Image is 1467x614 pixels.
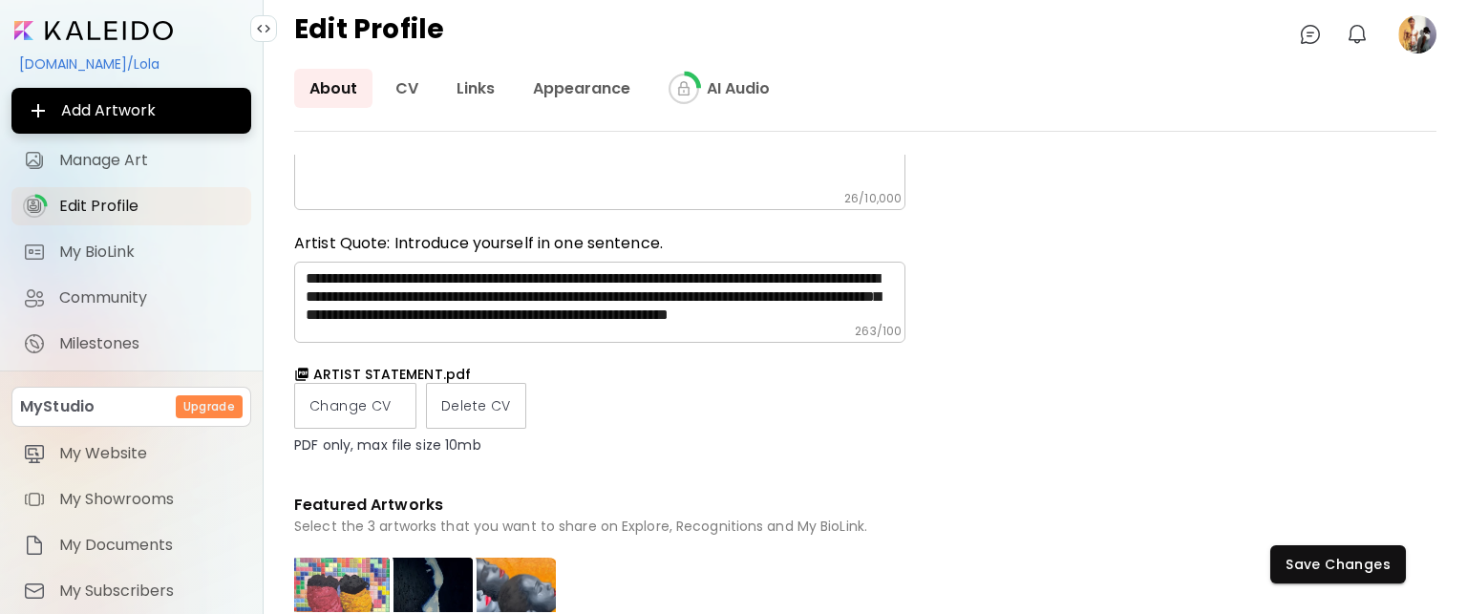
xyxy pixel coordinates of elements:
[59,444,240,463] span: My Website
[1346,23,1369,46] img: bellIcon
[380,69,434,108] a: CV
[11,325,251,363] a: completeMilestones iconMilestones
[313,366,471,383] h6: ARTIST STATEMENT.pdf
[23,442,46,465] img: item
[11,48,251,80] div: [DOMAIN_NAME]/Lola
[59,243,240,262] span: My BioLink
[20,395,95,418] p: MyStudio
[23,534,46,557] img: item
[11,187,251,225] a: iconcompleteEdit Profile
[1270,545,1406,583] button: Save Changes
[23,580,46,603] img: item
[23,488,46,511] img: item
[11,526,251,564] a: itemMy Documents
[309,396,401,416] span: Change CV
[855,324,902,339] h6: 263 / 100
[653,69,785,108] a: iconcompleteAI Audio
[23,286,46,309] img: Community icon
[59,288,240,307] span: Community
[441,396,511,416] span: Delete CV
[844,191,902,206] h6: 26 / 10,000
[518,69,646,108] a: Appearance
[27,99,236,122] span: Add Artwork
[441,69,510,108] a: Links
[294,518,905,535] h6: Select the 3 artworks that you want to share on Explore, Recognitions and My BioLink.
[1299,23,1322,46] img: chatIcon
[294,383,416,429] label: Change CV
[59,582,240,601] span: My Subscribers
[294,233,905,254] h6: Artist Quote: Introduce yourself in one sentence.
[11,88,251,134] button: Add Artwork
[59,536,240,555] span: My Documents
[59,151,240,170] span: Manage Art
[11,279,251,317] a: Community iconCommunity
[11,141,251,180] a: Manage Art iconManage Art
[183,398,235,415] h6: Upgrade
[294,15,444,53] h4: Edit Profile
[1341,18,1373,51] button: bellIcon
[1286,555,1391,575] span: Save Changes
[11,572,251,610] a: itemMy Subscribers
[426,383,526,429] label: Delete CV
[59,197,240,216] span: Edit Profile
[23,332,46,355] img: Milestones icon
[11,233,251,271] a: completeMy BioLink iconMy BioLink
[294,436,905,454] p: PDF only, max file size 10mb
[11,480,251,519] a: itemMy Showrooms
[11,434,251,473] a: itemMy Website
[59,490,240,509] span: My Showrooms
[23,241,46,264] img: My BioLink icon
[23,149,46,172] img: Manage Art icon
[294,492,905,518] h6: Featured Artworks
[59,334,240,353] span: Milestones
[256,21,271,36] img: collapse
[294,69,372,108] a: About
